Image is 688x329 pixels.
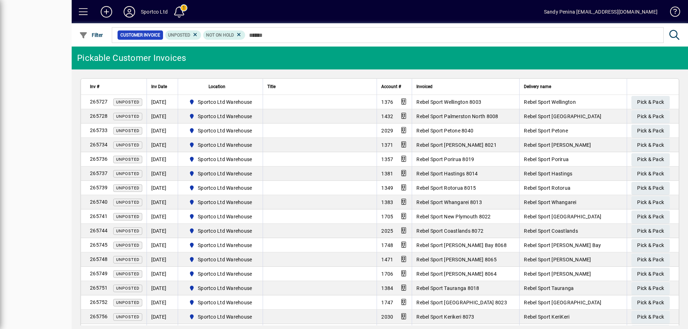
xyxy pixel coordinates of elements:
button: Pick & Pack [631,296,670,309]
button: Pick & Pack [631,239,670,252]
span: Rebel Sport [PERSON_NAME] 8065 [416,257,497,262]
span: Rebel Sport Coastlands 8072 [416,228,483,234]
button: Pick & Pack [631,282,670,295]
span: Rebel Sport Porirua [524,156,569,162]
td: [DATE] [147,181,178,195]
span: Unposted [116,257,139,262]
span: Rebel Sport New Plymouth 8022 [416,214,491,219]
span: Sportco Ltd Warehouse [198,256,252,263]
span: Sportco Ltd Warehouse [198,299,252,306]
span: Unposted [116,214,139,219]
span: Sportco Ltd Warehouse [198,242,252,249]
span: Sportco Ltd Warehouse [186,184,255,192]
button: Pick & Pack [631,125,670,137]
button: Pick & Pack [631,311,670,324]
span: Unposted [116,229,139,233]
span: Pick & Pack [637,268,664,280]
td: [DATE] [147,310,178,324]
span: 265727 [90,99,108,105]
td: [DATE] [147,124,178,138]
span: Rebel Sport Hastings 8014 [416,171,478,176]
span: Rebel Sport [PERSON_NAME] 8021 [416,142,497,148]
span: Rebel Sport [PERSON_NAME] 8064 [416,271,497,277]
td: [DATE] [147,238,178,252]
span: 1357 [381,156,393,162]
span: 265745 [90,242,108,248]
span: Sportco Ltd Warehouse [198,113,252,120]
button: Profile [118,5,141,18]
span: Inv # [90,83,99,91]
span: Unposted [116,143,139,147]
td: [DATE] [147,267,178,281]
span: Rebel Sport [PERSON_NAME] Bay 8068 [416,242,507,248]
span: Pick & Pack [637,125,664,137]
span: Sportco Ltd Warehouse [186,313,255,321]
span: Customer Invoice [120,32,160,39]
span: 265728 [90,113,108,119]
div: Title [267,83,372,91]
button: Pick & Pack [631,196,670,209]
div: Pickable Customer Invoices [77,52,186,64]
span: Sportco Ltd Warehouse [198,313,252,320]
button: Pick & Pack [631,182,670,195]
span: Rebel Sport [GEOGRAPHIC_DATA] [524,214,601,219]
span: Sportco Ltd Warehouse [186,155,255,164]
div: Location [182,83,259,91]
span: 2030 [381,314,393,320]
span: Unposted [116,315,139,319]
span: Sportco Ltd Warehouse [198,199,252,206]
span: Not On Hold [206,33,234,38]
span: Pick & Pack [637,225,664,237]
span: 265737 [90,170,108,176]
span: Unposted [116,186,139,190]
span: 1432 [381,113,393,119]
span: Pick & Pack [637,282,664,294]
span: Pick & Pack [637,96,664,108]
button: Pick & Pack [631,168,670,180]
div: Inv # [90,83,142,91]
span: Sportco Ltd Warehouse [198,98,252,106]
span: Sportco Ltd Warehouse [186,98,255,106]
span: 1706 [381,271,393,277]
span: Sportco Ltd Warehouse [186,255,255,264]
td: [DATE] [147,195,178,209]
span: Pick & Pack [637,111,664,122]
span: Rebel Sport Porirua 8019 [416,156,474,162]
div: Delivery name [524,83,622,91]
span: Pick & Pack [637,197,664,208]
span: 265752 [90,299,108,305]
span: Rebel Sport [PERSON_NAME] [524,271,591,277]
span: 1705 [381,214,393,219]
span: Pick & Pack [637,168,664,180]
span: Pick & Pack [637,311,664,323]
span: 265736 [90,156,108,162]
span: Sportco Ltd Warehouse [198,213,252,220]
span: Rebel Sport [GEOGRAPHIC_DATA] [524,113,601,119]
span: Sportco Ltd Warehouse [186,126,255,135]
button: Pick & Pack [631,153,670,166]
span: Sportco Ltd Warehouse [198,270,252,277]
span: Sportco Ltd Warehouse [186,212,255,221]
td: [DATE] [147,109,178,124]
button: Pick & Pack [631,96,670,109]
span: 1371 [381,142,393,148]
td: [DATE] [147,95,178,109]
span: Rebel Sport Kerikeri 8073 [416,314,474,320]
span: Unposted [116,200,139,205]
span: Rebel Sport Wellington [524,99,576,105]
span: Unposted [116,286,139,291]
td: [DATE] [147,209,178,224]
mat-chip: Hold Status: Not On Hold [203,30,245,40]
span: Pick & Pack [637,254,664,266]
span: 265756 [90,314,108,319]
span: 265748 [90,256,108,262]
span: Sportco Ltd Warehouse [198,127,252,134]
span: 1349 [381,185,393,191]
div: Invoiced [416,83,515,91]
span: Rebel Sport [PERSON_NAME] [524,257,591,262]
button: Add [95,5,118,18]
span: Sportco Ltd Warehouse [198,285,252,292]
span: 265739 [90,185,108,190]
button: Pick & Pack [631,211,670,223]
span: Sportco Ltd Warehouse [186,270,255,278]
